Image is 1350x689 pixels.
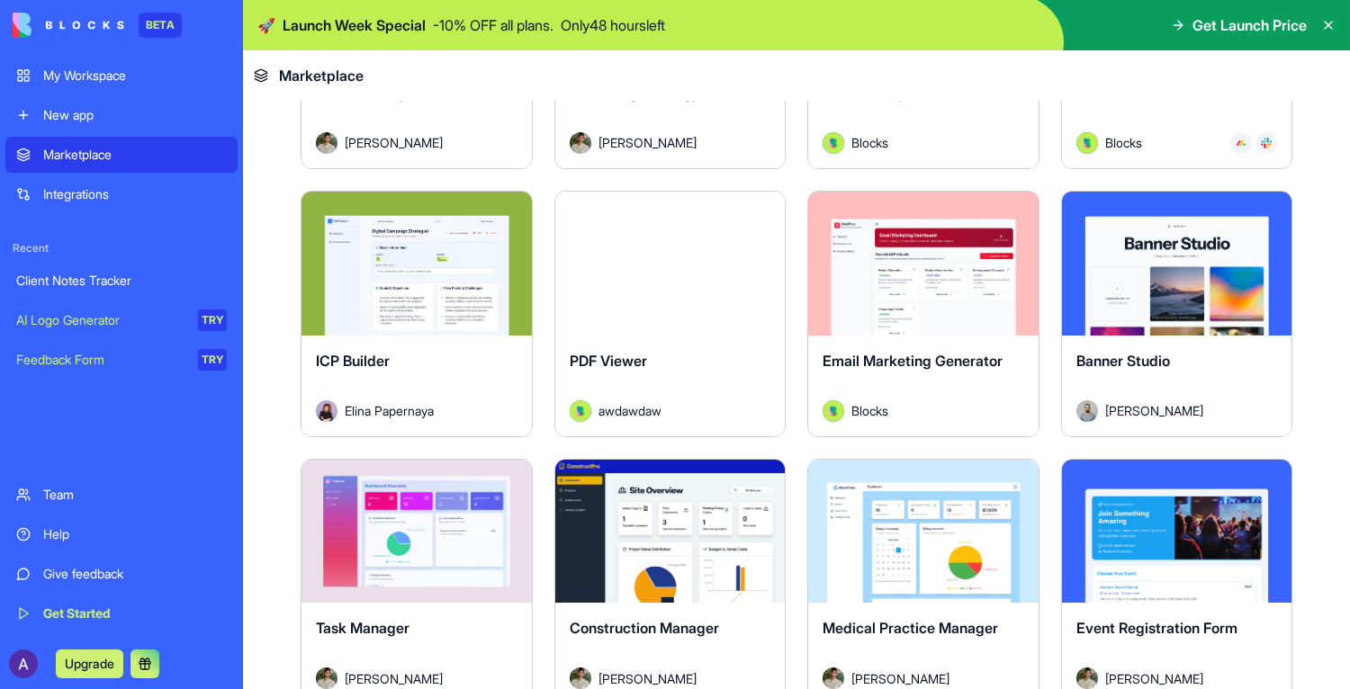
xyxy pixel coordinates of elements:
[1076,84,1267,102] span: [DATE]-to-Slack Summarizer
[43,185,227,203] div: Integrations
[316,667,337,689] img: Avatar
[13,13,124,38] img: logo
[43,146,227,164] div: Marketplace
[345,133,443,152] span: [PERSON_NAME]
[570,667,591,689] img: Avatar
[1076,619,1237,637] span: Event Registration Form
[5,556,238,592] a: Give feedback
[851,669,949,688] span: [PERSON_NAME]
[43,604,227,622] div: Get Started
[279,65,364,86] span: Marketplace
[554,191,787,437] a: PDF ViewerAvatarawdawdaw
[316,84,445,102] span: Chat With My Docs
[43,67,227,85] div: My Workspace
[823,619,998,637] span: Medical Practice Manager
[570,132,591,154] img: Avatar
[316,400,337,422] img: Avatar
[1061,191,1293,437] a: Banner StudioAvatar[PERSON_NAME]
[43,486,227,504] div: Team
[345,669,443,688] span: [PERSON_NAME]
[43,106,227,124] div: New app
[13,13,182,38] a: BETA
[5,137,238,173] a: Marketplace
[851,401,888,420] span: Blocks
[807,191,1039,437] a: Email Marketing GeneratorAvatarBlocks
[5,595,238,631] a: Get Started
[823,667,844,689] img: Avatar
[851,133,888,152] span: Blocks
[5,342,238,378] a: Feedback FormTRY
[316,132,337,154] img: Avatar
[1105,401,1203,420] span: [PERSON_NAME]
[570,400,591,422] img: Avatar
[43,525,227,543] div: Help
[5,241,238,255] span: Recent
[570,619,719,637] span: Construction Manager
[570,84,751,102] span: Marketing Strategy Wizard
[823,352,1003,370] span: Email Marketing Generator
[598,669,697,688] span: [PERSON_NAME]
[823,132,844,154] img: Avatar
[1076,400,1098,422] img: Avatar
[5,263,238,299] a: Client Notes Tracker
[5,516,238,552] a: Help
[56,654,123,672] a: Upgrade
[56,649,123,678] button: Upgrade
[9,649,38,678] img: ACg8ocLRE8vLIPJgC_uJhQ2RFPET12rZut7TX0OsRUcbg2H7OKZxPQ=s96-c
[561,14,665,36] p: Only 48 hours left
[1105,133,1142,152] span: Blocks
[257,14,275,36] span: 🚀
[433,14,553,36] p: - 10 % OFF all plans.
[16,272,227,290] div: Client Notes Tracker
[16,311,185,329] div: AI Logo Generator
[1076,132,1098,154] img: Avatar
[570,352,647,370] span: PDF Viewer
[1076,352,1170,370] span: Banner Studio
[5,477,238,513] a: Team
[283,14,426,36] span: Launch Week Special
[1076,667,1098,689] img: Avatar
[1261,138,1272,148] img: Slack_i955cf.svg
[316,619,409,637] span: Task Manager
[316,352,390,370] span: ICP Builder
[5,58,238,94] a: My Workspace
[598,401,661,420] span: awdawdaw
[1105,669,1203,688] span: [PERSON_NAME]
[1192,14,1307,36] span: Get Launch Price
[823,400,844,422] img: Avatar
[301,191,533,437] a: ICP BuilderAvatarElina Papernaya
[5,97,238,133] a: New app
[16,351,185,369] div: Feedback Form
[5,302,238,338] a: AI Logo GeneratorTRY
[823,84,941,102] span: SWOT Analysis AI
[598,133,697,152] span: [PERSON_NAME]
[198,309,227,331] div: TRY
[198,349,227,371] div: TRY
[139,13,182,38] div: BETA
[5,176,238,212] a: Integrations
[1236,138,1246,148] img: Monday_mgmdm1.svg
[43,565,227,583] div: Give feedback
[345,401,434,420] span: Elina Papernaya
